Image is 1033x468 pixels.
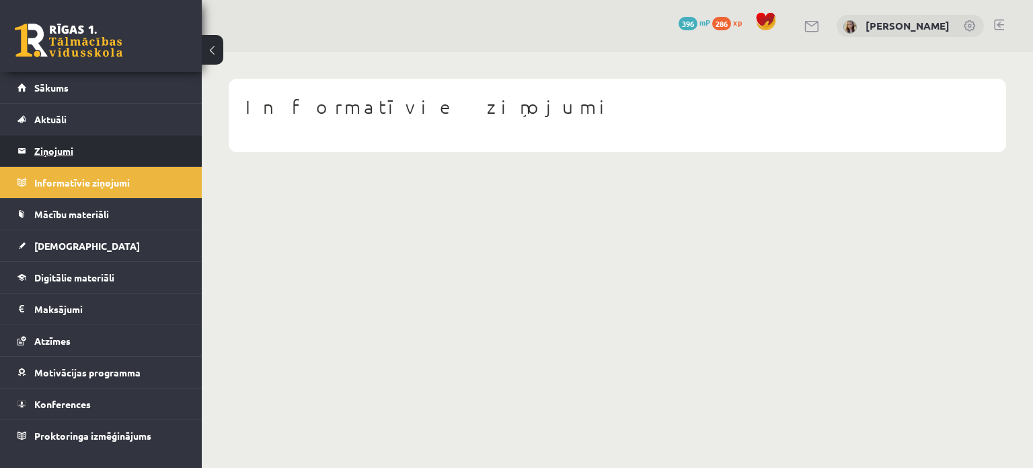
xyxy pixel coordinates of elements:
legend: Maksājumi [34,294,185,325]
a: Atzīmes [17,325,185,356]
a: Motivācijas programma [17,357,185,388]
a: Ziņojumi [17,135,185,166]
a: Konferences [17,389,185,420]
img: Marija Nicmane [843,20,857,34]
a: Informatīvie ziņojumi [17,167,185,198]
legend: Ziņojumi [34,135,185,166]
span: 286 [712,17,731,30]
span: Atzīmes [34,335,71,347]
span: Proktoringa izmēģinājums [34,430,151,442]
a: Proktoringa izmēģinājums [17,420,185,451]
a: Aktuāli [17,104,185,135]
span: Mācību materiāli [34,208,109,220]
span: mP [699,17,710,28]
span: Konferences [34,398,91,410]
h1: Informatīvie ziņojumi [245,96,989,119]
span: [DEMOGRAPHIC_DATA] [34,240,140,252]
a: Sākums [17,72,185,103]
span: Digitālie materiāli [34,271,114,283]
a: [DEMOGRAPHIC_DATA] [17,230,185,261]
a: Mācību materiāli [17,199,185,230]
span: 396 [679,17,697,30]
span: Aktuāli [34,113,67,125]
span: xp [733,17,742,28]
a: Maksājumi [17,294,185,325]
legend: Informatīvie ziņojumi [34,167,185,198]
span: Motivācijas programma [34,366,141,378]
a: Digitālie materiāli [17,262,185,293]
a: [PERSON_NAME] [866,19,950,32]
a: 396 mP [679,17,710,28]
a: 286 xp [712,17,749,28]
a: Rīgas 1. Tālmācības vidusskola [15,24,122,57]
span: Sākums [34,81,69,94]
